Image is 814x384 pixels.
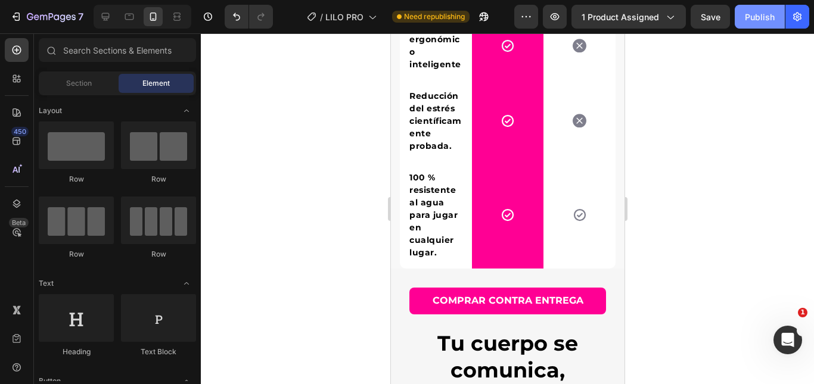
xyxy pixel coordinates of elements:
[19,19,29,29] img: logo_orange.svg
[39,346,114,357] div: Heading
[18,57,71,118] strong: Reducción del estrés científicamente probada.
[39,174,114,185] div: Row
[39,38,196,62] input: Search Sections & Elements
[571,5,686,29] button: 1 product assigned
[19,31,29,40] img: website_grey.svg
[177,274,196,293] span: Toggle open
[391,33,625,384] iframe: Design area
[9,218,29,227] div: Beta
[63,70,91,78] div: Dominio
[225,5,273,29] div: Undo/Redo
[18,139,67,224] strong: 100 % resistente al agua para jugar en cualquier lugar.
[798,308,807,317] span: 1
[404,11,465,22] span: Need republishing
[39,249,114,260] div: Row
[773,326,802,354] iframe: Intercom live chat
[78,10,83,24] p: 7
[121,249,196,260] div: Row
[31,31,133,40] div: Dominio: [DOMAIN_NAME]
[127,69,136,79] img: tab_keywords_by_traffic_grey.svg
[49,69,59,79] img: tab_domain_overview_orange.svg
[691,5,730,29] button: Save
[5,5,89,29] button: 7
[320,11,323,23] span: /
[39,105,62,116] span: Layout
[121,346,196,357] div: Text Block
[325,11,363,23] span: LILO PRO
[582,11,659,23] span: 1 product assigned
[39,278,54,289] span: Text
[66,78,92,89] span: Section
[177,101,196,120] span: Toggle open
[121,174,196,185] div: Row
[42,261,192,274] p: COMPRAR CONTRA ENTREGA
[701,12,720,22] span: Save
[33,19,58,29] div: v 4.0.25
[11,127,29,136] div: 450
[745,11,775,23] div: Publish
[735,5,785,29] button: Publish
[142,78,170,89] span: Element
[18,254,215,281] a: COMPRAR CONTRA ENTREGA
[140,70,189,78] div: Palabras clave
